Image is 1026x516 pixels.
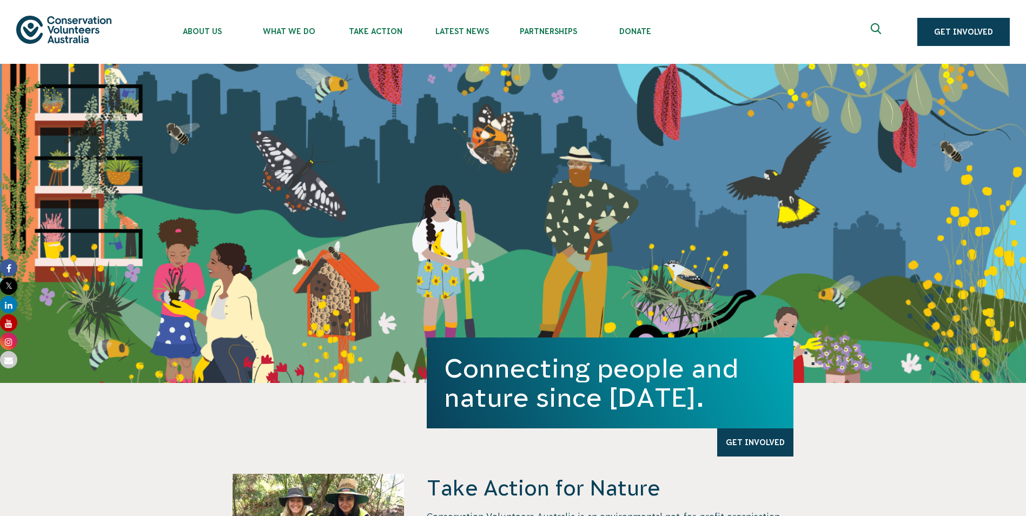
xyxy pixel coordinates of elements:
span: About Us [159,27,246,36]
a: Get Involved [717,428,793,457]
h4: Take Action for Nature [427,474,793,502]
span: Expand search box [871,23,884,41]
span: Partnerships [505,27,592,36]
span: Latest News [419,27,505,36]
span: What We Do [246,27,332,36]
h1: Connecting people and nature since [DATE]. [444,354,776,412]
button: Expand search box Close search box [864,19,890,45]
span: Donate [592,27,678,36]
span: Take Action [332,27,419,36]
img: logo.svg [16,16,111,43]
a: Get Involved [917,18,1010,46]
